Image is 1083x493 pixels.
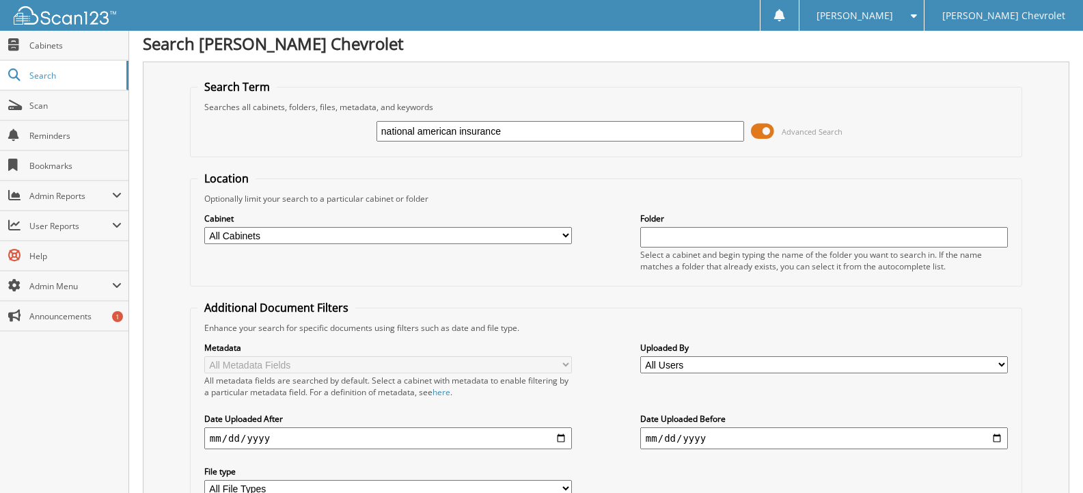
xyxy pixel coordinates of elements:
label: File type [204,466,572,477]
label: Date Uploaded After [204,413,572,425]
label: Folder [640,213,1008,224]
span: Announcements [29,310,122,322]
div: Optionally limit your search to a particular cabinet or folder [197,193,1015,204]
span: Cabinets [29,40,122,51]
input: start [204,427,572,449]
legend: Search Term [197,79,277,94]
span: Admin Menu [29,280,112,292]
span: Help [29,250,122,262]
img: scan123-logo-white.svg [14,6,116,25]
label: Cabinet [204,213,572,224]
span: Search [29,70,120,81]
label: Uploaded By [640,342,1008,354]
span: Admin Reports [29,190,112,202]
span: Reminders [29,130,122,142]
legend: Location [197,171,256,186]
span: Scan [29,100,122,111]
h1: Search [PERSON_NAME] Chevrolet [143,32,1069,55]
div: 1 [112,311,123,322]
div: All metadata fields are searched by default. Select a cabinet with metadata to enable filtering b... [204,375,572,398]
span: Bookmarks [29,160,122,172]
label: Metadata [204,342,572,354]
legend: Additional Document Filters [197,300,355,315]
span: [PERSON_NAME] [817,12,893,20]
label: Date Uploaded Before [640,413,1008,425]
div: Enhance your search for specific documents using filters such as date and file type. [197,322,1015,334]
a: here [433,386,450,398]
div: Searches all cabinets, folders, files, metadata, and keywords [197,101,1015,113]
span: Advanced Search [782,126,842,137]
span: [PERSON_NAME] Chevrolet [942,12,1065,20]
input: end [640,427,1008,449]
span: User Reports [29,220,112,232]
div: Select a cabinet and begin typing the name of the folder you want to search in. If the name match... [640,249,1008,272]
